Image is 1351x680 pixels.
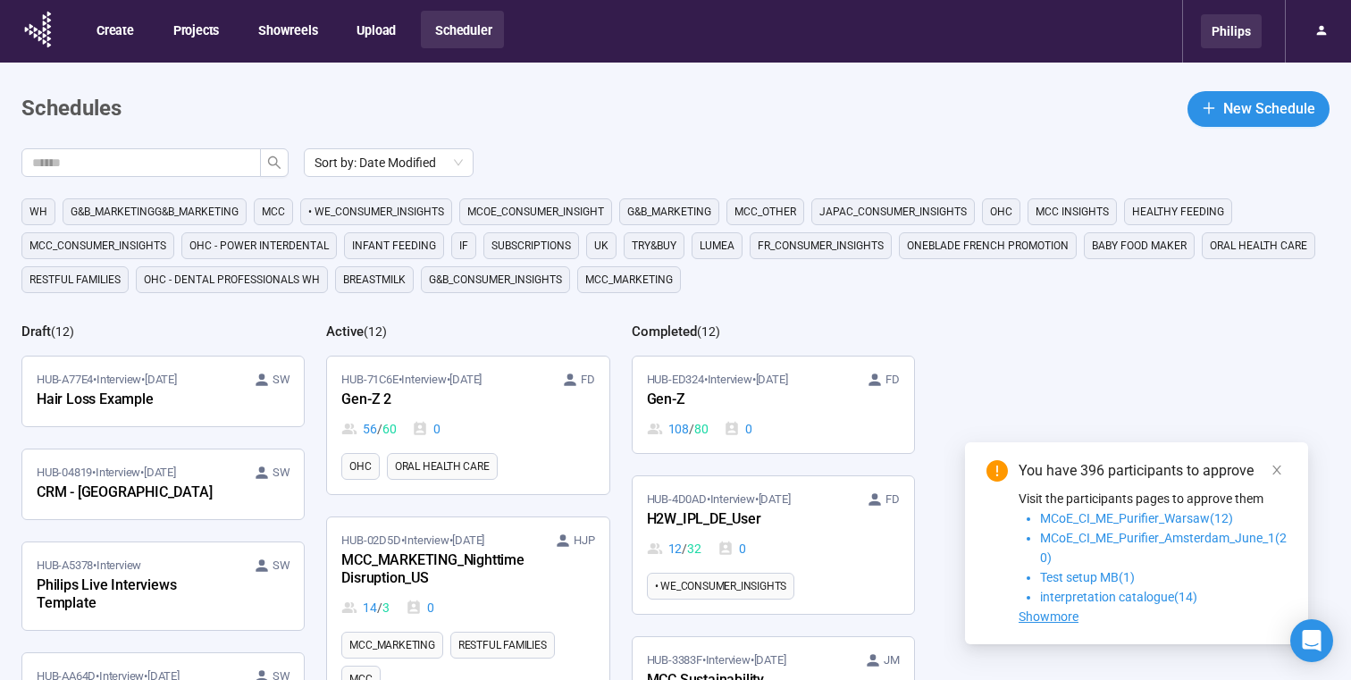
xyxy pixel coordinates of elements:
span: Healthy feeding [1132,203,1224,221]
span: Baby food maker [1092,237,1187,255]
span: / [377,419,382,439]
span: FR_CONSUMER_INSIGHTS [758,237,884,255]
span: HUB-4D0AD • Interview • [647,491,791,508]
span: OHC - Power Interdental [189,237,329,255]
span: OneBlade French Promotion [907,237,1069,255]
span: MCC_MARKETING [349,636,434,654]
p: Visit the participants pages to approve them [1019,489,1287,508]
span: • WE_CONSUMER_INSIGHTS [308,203,444,221]
span: TRY&BUY [632,237,676,255]
span: G&B_CONSUMER_INSIGHTS [429,271,562,289]
div: 0 [406,598,434,617]
span: Restful Families [29,271,121,289]
a: HUB-4D0AD•Interview•[DATE] FDH2W_IPL_DE_User12 / 320• WE_CONSUMER_INSIGHTS [633,476,914,614]
span: Oral Health Care [1210,237,1307,255]
span: 32 [687,539,701,558]
span: 3 [382,598,390,617]
div: Philips [1201,14,1262,48]
span: ( 12 ) [697,324,720,339]
span: SW [273,371,290,389]
div: You have 396 participants to approve [1019,460,1287,482]
span: HUB-ED324 • Interview • [647,371,788,389]
span: • WE_CONSUMER_INSIGHTS [655,577,787,595]
span: OHC - DENTAL PROFESSIONALS WH [144,271,320,289]
span: / [689,419,694,439]
div: Philips Live Interviews Template [37,575,233,616]
span: SW [273,557,290,575]
button: Scheduler [421,11,504,48]
button: Upload [342,11,408,48]
time: [DATE] [756,373,788,386]
span: UK [594,237,608,255]
span: MCC_CONSUMER_INSIGHTS [29,237,166,255]
span: MCC [262,203,285,221]
time: [DATE] [452,533,484,547]
button: Create [82,11,147,48]
span: New Schedule [1223,97,1315,120]
span: Infant Feeding [352,237,436,255]
time: [DATE] [144,466,176,479]
span: HUB-02D5D • Interview • [341,532,484,550]
span: 60 [382,419,397,439]
span: / [377,598,382,617]
div: Hair Loss Example [37,389,233,412]
span: G&B_MARKETINGG&B_MARKETING [71,203,239,221]
span: plus [1202,101,1216,115]
span: 80 [694,419,709,439]
div: 14 [341,598,389,617]
span: HUB-A77E4 • Interview • [37,371,177,389]
button: search [260,148,289,177]
span: IF [459,237,468,255]
span: MCC_other [734,203,796,221]
a: HUB-71C6E•Interview•[DATE] FDGen-Z 256 / 600OHCOral Health Care [327,357,608,494]
div: Gen-Z 2 [341,389,538,412]
span: Lumea [700,237,734,255]
span: HUB-3383F • Interview • [647,651,786,669]
span: close [1271,464,1283,476]
h2: Completed [632,323,697,340]
a: HUB-A77E4•Interview•[DATE] SWHair Loss Example [22,357,304,426]
time: [DATE] [754,653,786,667]
div: Open Intercom Messenger [1290,619,1333,662]
span: HUB-71C6E • Interview • [341,371,482,389]
span: MCoE_Consumer_Insight [467,203,604,221]
div: 108 [647,419,709,439]
span: MCoE_CI_ME_Purifier_Amsterdam_June_1(20) [1040,531,1287,565]
span: MCC Insights [1036,203,1109,221]
h2: Draft [21,323,51,340]
span: WH [29,203,47,221]
span: JAPAC_CONSUMER_INSIGHTS [819,203,967,221]
span: Oral Health Care [395,458,490,475]
span: Sort by: Date Modified [315,149,463,176]
time: [DATE] [449,373,482,386]
div: H2W_IPL_DE_User [647,508,843,532]
a: HUB-04819•Interview•[DATE] SWCRM - [GEOGRAPHIC_DATA] [22,449,304,519]
span: SW [273,464,290,482]
span: / [682,539,687,558]
span: OHC [349,458,371,475]
div: MCC_MARKETING_Nighttime Disruption_US [341,550,538,591]
span: MCoE_CI_ME_Purifier_Warsaw(12) [1040,511,1233,525]
span: search [267,155,281,170]
span: exclamation-circle [986,460,1008,482]
span: FD [885,491,900,508]
button: plusNew Schedule [1187,91,1330,127]
div: 0 [412,419,441,439]
h1: Schedules [21,92,122,126]
div: 56 [341,419,396,439]
span: FD [581,371,595,389]
span: FD [885,371,900,389]
div: Gen-Z [647,389,843,412]
div: 12 [647,539,701,558]
span: Subscriptions [491,237,571,255]
h2: Active [326,323,364,340]
span: ( 12 ) [51,324,74,339]
time: [DATE] [145,373,177,386]
span: G&B_MARKETING [627,203,711,221]
span: Breastmilk [343,271,406,289]
span: interpretation catalogue(14) [1040,590,1197,604]
a: HUB-ED324•Interview•[DATE] FDGen-Z108 / 800 [633,357,914,453]
span: HUB-A5378 • Interview [37,557,141,575]
a: HUB-A5378•Interview SWPhilips Live Interviews Template [22,542,304,630]
span: Test setup MB(1) [1040,570,1135,584]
